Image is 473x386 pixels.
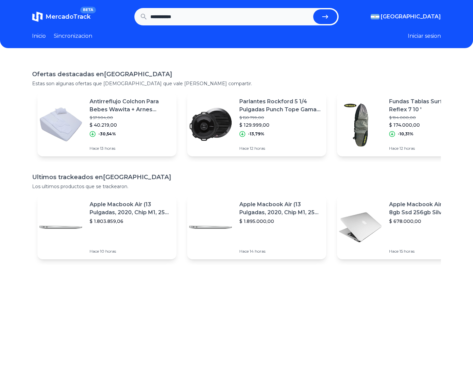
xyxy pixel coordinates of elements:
p: Fundas Tablas Surf Hardcord Reflex 7 10 ' [389,98,471,114]
p: Hace 13 horas [90,146,171,151]
p: $ 150.799,00 [239,115,321,120]
a: Inicio [32,32,46,40]
p: Los ultimos productos que se trackearon. [32,183,441,190]
img: Featured image [187,101,234,148]
p: Estas son algunas ofertas que [DEMOGRAPHIC_DATA] que vale [PERSON_NAME] compartir. [32,80,441,87]
img: Featured image [337,101,384,148]
a: Featured imageApple Macbook Air (13 Pulgadas, 2020, Chip M1, 256 Gb De Ssd, 8 Gb De Ram) - Plata$... [37,195,176,259]
p: Parlantes Rockford 5 1/4 Pulgadas Punch Tope Gama 40w Rms [239,98,321,114]
p: $ 40.219,00 [90,122,171,128]
a: Featured imageParlantes Rockford 5 1/4 Pulgadas Punch Tope Gama 40w Rms$ 150.799,00$ 129.999,00-1... [187,92,326,156]
p: $ 678.000,00 [389,218,471,225]
p: $ 1.895.000,00 [239,218,321,225]
p: $ 174.000,00 [389,122,471,128]
p: Hace 15 horas [389,249,471,254]
p: -30,54% [98,131,116,137]
p: -13,79% [248,131,264,137]
button: [GEOGRAPHIC_DATA] [371,13,441,21]
p: $ 1.803.859,06 [90,218,171,225]
p: Hace 10 horas [90,249,171,254]
img: Featured image [337,204,384,251]
a: Featured imageApple Macbook Air (13 Pulgadas, 2020, Chip M1, 256 Gb De Ssd, 8 Gb De Ram) - Plata$... [187,195,326,259]
p: $ 57.904,00 [90,115,171,120]
p: Apple Macbook Air (13 Pulgadas, 2020, Chip M1, 256 Gb De Ssd, 8 Gb De Ram) - Plata [90,201,171,217]
span: MercadoTrack [45,13,91,20]
span: [GEOGRAPHIC_DATA] [381,13,441,21]
button: Iniciar sesion [408,32,441,40]
img: Featured image [37,204,84,251]
p: Hace 14 horas [239,249,321,254]
p: Hace 12 horas [389,146,471,151]
p: Antirreflujo Colchon Para Bebes Wawita + Arnes Tiendamibebe [90,98,171,114]
img: Featured image [187,204,234,251]
img: Argentina [371,14,379,19]
p: Apple Macbook Air 13 Core I5 8gb Ssd 256gb Silver [389,201,471,217]
p: Apple Macbook Air (13 Pulgadas, 2020, Chip M1, 256 Gb De Ssd, 8 Gb De Ram) - Plata [239,201,321,217]
img: Featured image [37,101,84,148]
p: $ 194.000,00 [389,115,471,120]
h1: Ultimos trackeados en [GEOGRAPHIC_DATA] [32,172,441,182]
p: -10,31% [398,131,413,137]
img: MercadoTrack [32,11,43,22]
a: MercadoTrackBETA [32,11,91,22]
a: Sincronizacion [54,32,92,40]
h1: Ofertas destacadas en [GEOGRAPHIC_DATA] [32,70,441,79]
a: Featured imageAntirreflujo Colchon Para Bebes Wawita + Arnes Tiendamibebe$ 57.904,00$ 40.219,00-3... [37,92,176,156]
p: $ 129.999,00 [239,122,321,128]
span: BETA [80,7,96,13]
p: Hace 12 horas [239,146,321,151]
